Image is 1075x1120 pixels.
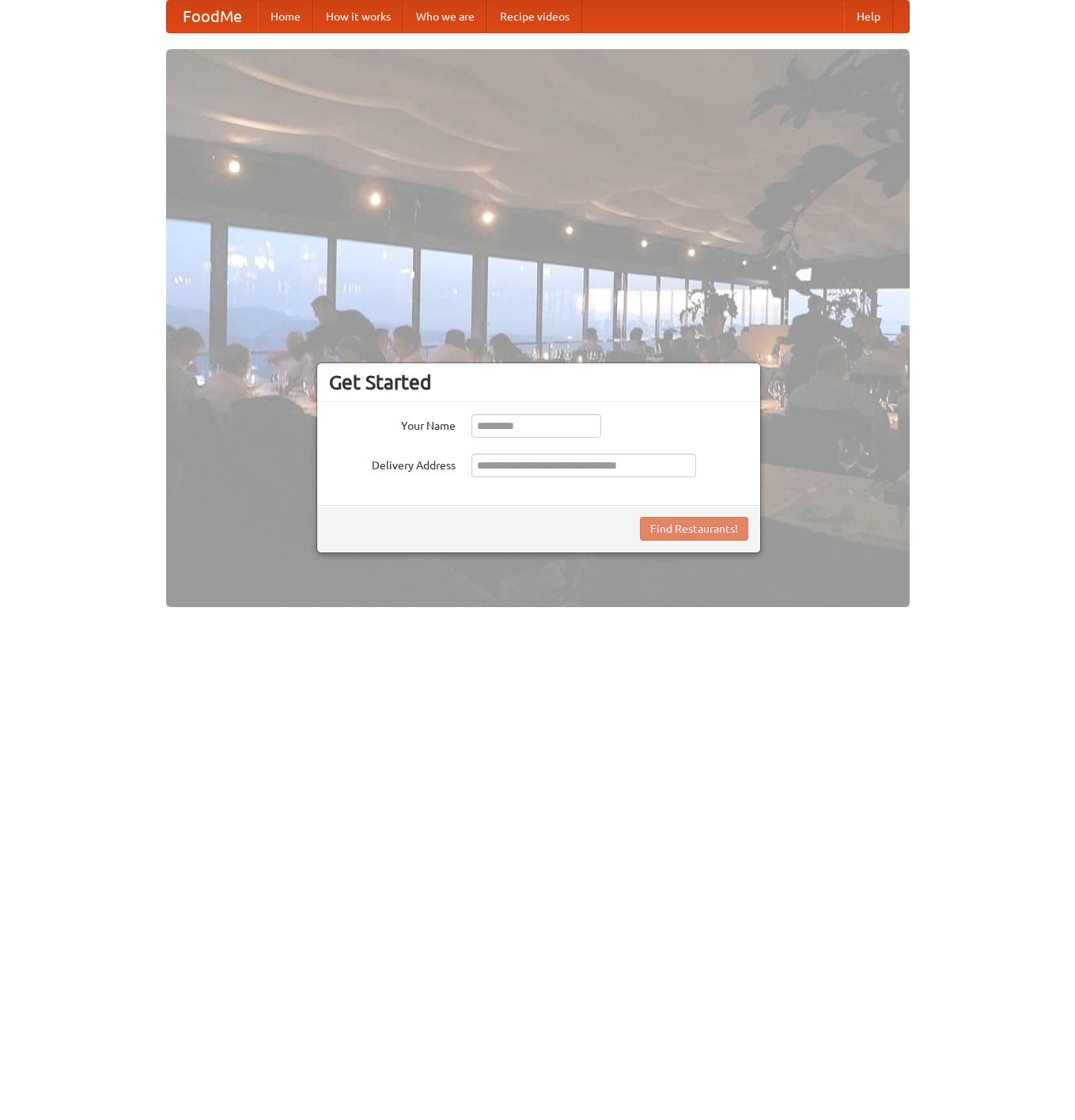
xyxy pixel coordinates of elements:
[329,370,748,394] h3: Get Started
[258,1,313,32] a: Home
[329,454,456,473] label: Delivery Address
[329,414,456,434] label: Your Name
[313,1,403,32] a: How it works
[487,1,582,32] a: Recipe videos
[167,1,258,32] a: FoodMe
[844,1,893,32] a: Help
[640,517,748,541] button: Find Restaurants!
[403,1,487,32] a: Who we are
